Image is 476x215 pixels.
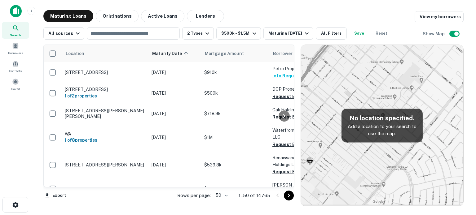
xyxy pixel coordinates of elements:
button: 2 Types [182,27,214,40]
img: capitalize-icon.png [10,5,22,17]
p: [DATE] [152,161,198,168]
p: [DATE] [152,110,198,117]
span: Saved [11,86,20,91]
button: Save your search to get updates of matches that match your search criteria. [349,27,369,40]
button: $500k - $1.5M [216,27,261,40]
span: Location [65,50,84,57]
p: [DATE] [152,134,198,141]
span: Borrowers [8,50,23,55]
p: [STREET_ADDRESS] [65,70,145,75]
div: All sources [48,30,82,37]
p: [STREET_ADDRESS][PERSON_NAME][PERSON_NAME] [65,108,145,119]
p: $1M [204,134,266,141]
p: 1–50 of 14765 [239,192,270,199]
a: Saved [2,76,29,92]
p: [STREET_ADDRESS] [65,87,145,92]
p: $539.8k [204,161,266,168]
p: Rows per page: [177,192,211,199]
p: Cali Holdings LLC [272,106,334,113]
span: Borrower Name [273,50,306,57]
button: Export [43,191,68,200]
p: Waterfront Premier Storage LLC [272,127,334,140]
p: [PERSON_NAME] [272,182,334,188]
p: Add a location to your search to use the map. [346,123,418,137]
p: $718.9k [204,110,266,117]
p: [STREET_ADDRESS][PERSON_NAME] [65,162,145,168]
p: [DATE] [152,185,198,192]
h6: 1 of 8 properties [65,137,145,144]
button: All Filters [316,27,347,40]
span: Contacts [9,68,22,73]
img: map-placeholder.webp [301,45,463,206]
button: Maturing [DATE] [263,27,313,40]
button: Lenders [187,10,224,22]
p: [DATE] [152,90,198,97]
button: Active Loans [141,10,184,22]
h5: No location specified. [346,114,418,123]
span: Search [10,32,21,37]
h6: Show Map [423,30,446,37]
th: Location [62,45,148,62]
th: Mortgage Amount [201,45,269,62]
p: DOP Properties LLC [272,86,334,92]
p: $500k [204,90,266,97]
div: Maturing [DATE] [268,30,311,37]
p: $726k [204,185,266,192]
button: Go to next page [284,191,294,200]
button: Request Borrower Info [272,141,323,148]
th: Maturity Date [148,45,201,62]
button: Maturing Loans [43,10,93,22]
button: Request Borrower Info [272,93,323,100]
p: $910k [204,69,266,76]
div: 50 [213,191,229,200]
a: Search [2,22,29,39]
a: Borrowers [2,40,29,57]
span: Maturity Date [152,50,190,57]
button: Info Requested [272,72,307,80]
iframe: Chat Widget [445,166,476,195]
p: [DATE] [152,69,198,76]
h6: 1 of 2 properties [65,92,145,99]
p: [STREET_ADDRESS] [65,186,145,191]
a: View my borrowers [415,11,464,22]
p: WA [65,131,145,137]
button: Request Borrower Info [272,168,323,175]
button: Originations [96,10,139,22]
th: Borrower Name [269,45,337,62]
button: Request Borrower Info [272,113,323,121]
a: Contacts [2,58,29,75]
p: Renaissance Property Holdings LLC [272,154,334,168]
p: Petro Properties INC [272,65,334,72]
button: Reset [372,27,391,40]
span: Mortgage Amount [205,50,252,57]
button: All sources [43,27,84,40]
